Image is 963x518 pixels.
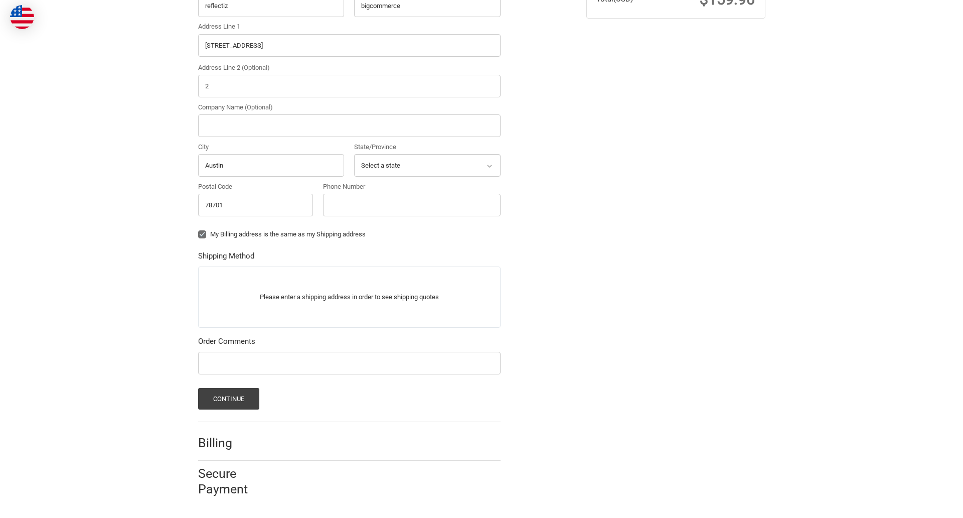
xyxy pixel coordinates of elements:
[198,336,255,352] legend: Order Comments
[198,230,501,238] label: My Billing address is the same as my Shipping address
[199,287,500,307] p: Please enter a shipping address in order to see shipping quotes
[10,5,34,29] img: duty and tax information for United States
[198,388,260,410] button: Continue
[242,64,270,71] small: (Optional)
[84,5,115,14] span: Checkout
[198,182,313,192] label: Postal Code
[198,250,254,267] legend: Shipping Method
[198,435,257,451] h2: Billing
[198,22,501,32] label: Address Line 1
[198,63,501,73] label: Address Line 2
[198,142,345,152] label: City
[323,182,501,192] label: Phone Number
[198,102,501,112] label: Company Name
[354,142,501,152] label: State/Province
[198,466,266,497] h2: Secure Payment
[245,103,273,111] small: (Optional)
